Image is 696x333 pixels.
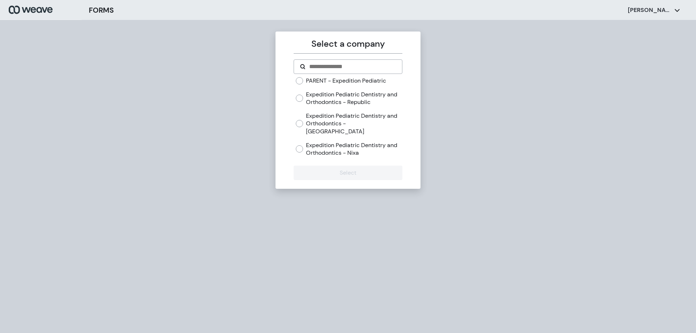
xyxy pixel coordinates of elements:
p: Select a company [294,37,402,50]
label: PARENT - Expedition Pediatric [306,77,386,85]
label: Expedition Pediatric Dentistry and Orthodontics - Nixa [306,141,402,157]
label: Expedition Pediatric Dentistry and Orthodontics - Republic [306,91,402,106]
h3: FORMS [89,5,114,16]
input: Search [308,62,396,71]
label: Expedition Pediatric Dentistry and Orthodontics - [GEOGRAPHIC_DATA] [306,112,402,136]
button: Select [294,166,402,180]
p: [PERSON_NAME] [628,6,671,14]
